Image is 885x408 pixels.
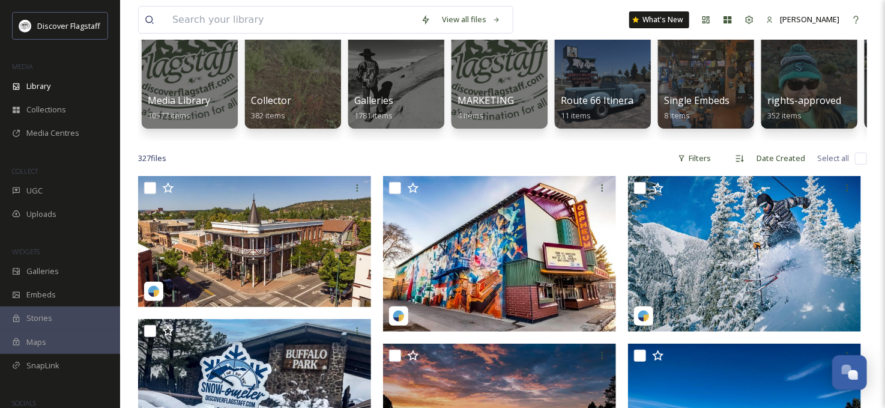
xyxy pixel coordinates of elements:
[383,176,616,332] img: discoverflagstaff-1882513.jpg
[19,20,31,32] img: Untitled%20design%20(1).png
[561,110,591,121] span: 11 items
[458,94,514,107] span: MARKETING
[26,266,59,277] span: Galleries
[138,176,371,307] img: discoverflagstaff-1882522.jpg
[664,110,690,121] span: 8 items
[26,289,56,300] span: Embeds
[148,110,190,121] span: 10577 items
[628,176,861,332] img: discoverflagstaff-1882502.jpg
[767,94,841,107] span: rights-approved
[638,310,650,322] img: snapsea-logo.png
[12,398,36,407] span: SOCIALS
[148,285,160,297] img: snapsea-logo.png
[138,153,166,164] span: 327 file s
[393,310,405,322] img: snapsea-logo.png
[354,94,393,107] span: Galleries
[458,110,483,121] span: 4 items
[458,95,514,121] a: MARKETING4 items
[832,355,867,390] button: Open Chat
[26,209,56,220] span: Uploads
[664,95,729,121] a: Single Embeds8 items
[12,166,38,175] span: COLLECT
[751,147,811,170] div: Date Created
[26,360,59,371] span: SnapLink
[354,110,393,121] span: 1781 items
[354,95,393,121] a: Galleries1781 items
[12,247,40,256] span: WIDGETS
[664,94,729,107] span: Single Embeds
[12,62,33,71] span: MEDIA
[26,81,50,92] span: Library
[26,127,79,139] span: Media Centres
[166,7,415,33] input: Search your library
[251,110,285,121] span: 382 items
[148,95,210,121] a: Media Library10577 items
[817,153,849,164] span: Select all
[561,94,725,107] span: Route 66 Itinerary Subgroup Photos
[672,147,717,170] div: Filters
[767,95,841,121] a: rights-approved352 items
[251,95,291,121] a: Collector382 items
[26,312,52,324] span: Stories
[436,8,507,31] a: View all files
[37,20,100,31] span: Discover Flagstaff
[148,94,210,107] span: Media Library
[760,8,845,31] a: [PERSON_NAME]
[26,104,66,115] span: Collections
[251,94,291,107] span: Collector
[780,14,839,25] span: [PERSON_NAME]
[629,11,689,28] a: What's New
[561,95,725,121] a: Route 66 Itinerary Subgroup Photos11 items
[767,110,802,121] span: 352 items
[26,336,46,348] span: Maps
[26,185,43,196] span: UGC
